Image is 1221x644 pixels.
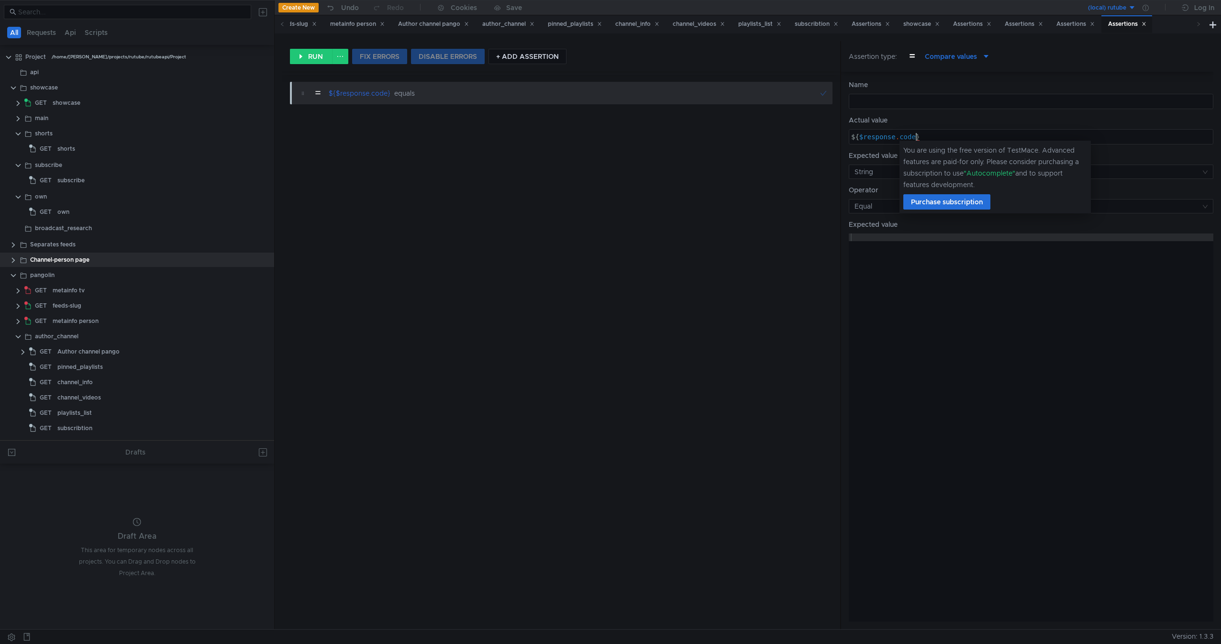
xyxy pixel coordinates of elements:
div: broadcast_research [35,221,92,235]
div: subscribe [57,173,85,188]
span: GET [40,375,52,389]
button: Requests [24,27,59,38]
div: Redo [387,2,404,13]
span: GET [35,283,47,298]
div: feeds-slug [53,299,81,313]
button: RUN [290,49,333,64]
div: channel_info [57,375,93,389]
div: Assertions [1056,19,1095,29]
span: GET [40,360,52,374]
span: GET [40,421,52,435]
button: FIX ERRORS [352,49,407,64]
div: subscribtion [795,19,838,29]
label: Name [849,79,1213,90]
span: Version: 1.3.3 [1172,630,1213,644]
div: shorts [35,126,53,141]
div: Separates feeds [30,237,76,252]
div: pinned_playlists [57,360,103,374]
div: Assertions [953,19,991,29]
label: Actual value [849,115,1213,125]
button: Redo [366,0,411,15]
div: Cookies [451,2,477,13]
div: own [57,205,69,219]
span: GET [35,314,47,328]
div: showcase [53,96,80,110]
div: shorts [57,142,75,156]
div: api [30,65,39,79]
div: Assertions [852,19,890,29]
label: Expected value type [849,150,1213,161]
span: GET [35,96,47,110]
div: author_channel [482,19,534,29]
span: GET [40,173,52,188]
div: channel_info [615,19,659,29]
div: playlists_list [57,406,92,420]
div: Assertions [1005,19,1043,29]
button: Create New [278,3,319,12]
div: author_channel [35,329,78,344]
div: Assertion type: [849,51,897,62]
div: Author channel pango [57,344,120,359]
div: equals [394,89,415,98]
div: metainfo tv [53,283,85,298]
div: ${$response.code} [329,89,390,98]
button: + ADD ASSERTION [488,49,566,64]
div: subscribtion [57,421,92,435]
div: metainfo person [330,19,385,29]
span: GET [35,299,47,313]
button: Scripts [82,27,111,38]
span: GET [40,142,52,156]
span: Compare values [925,51,977,62]
div: main [35,111,48,125]
div: Drafts [125,446,145,458]
label: Operator [849,185,1213,195]
div: Log In [1194,2,1214,13]
div: channel_videos [57,390,101,405]
button: =Compare values [897,49,997,64]
label: Expected value [849,219,1213,230]
div: channel_videos [673,19,725,29]
div: Undo [341,2,359,13]
div: Author channel pango [398,19,469,29]
div: Channel-person page [30,253,89,267]
div: (local) rutube [1088,3,1126,12]
div: = [311,85,325,101]
div: playlists_list [738,19,781,29]
button: Api [62,27,79,38]
div: own [35,189,47,204]
div: Save [506,4,522,11]
div: playlists [30,438,53,453]
button: DISABLE ERRORS [411,49,485,64]
div: metainfo person [53,314,99,328]
div: showcase [903,19,940,29]
div: pinned_playlists [548,19,602,29]
div: Assertions [1108,19,1146,29]
input: Search... [18,7,245,17]
div: /home/[PERSON_NAME]/projects/rutube/rutubeapi/Project [52,50,186,64]
div: showcase [30,80,58,95]
div: Project [25,50,46,64]
div: feeds-slug [279,19,317,29]
span: GET [40,406,52,420]
div: pangolin [30,268,55,282]
button: Undo [319,0,366,15]
button: All [7,27,21,38]
span: GET [40,205,52,219]
div: = [905,48,919,65]
div: subscribe [35,158,62,172]
span: GET [40,344,52,359]
span: GET [40,390,52,405]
